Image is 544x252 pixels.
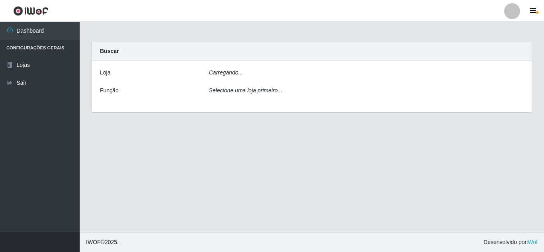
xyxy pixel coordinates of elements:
[209,87,282,94] i: Selecione uma loja primeiro...
[100,48,119,54] strong: Buscar
[483,238,538,246] span: Desenvolvido por
[13,6,49,16] img: CoreUI Logo
[100,86,119,95] label: Função
[209,69,243,76] i: Carregando...
[86,239,101,245] span: IWOF
[100,68,110,77] label: Loja
[526,239,538,245] a: iWof
[86,238,119,246] span: © 2025 .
